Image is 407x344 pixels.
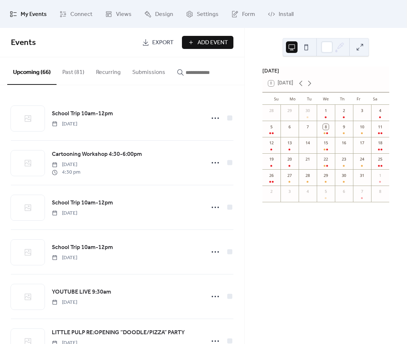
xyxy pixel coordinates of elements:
[287,156,292,162] div: 20
[54,3,98,25] a: Connect
[359,188,365,194] div: 7
[21,9,47,20] span: My Events
[182,36,233,49] button: Add Event
[287,124,292,130] div: 6
[262,3,299,25] a: Install
[4,3,52,25] a: My Events
[116,9,132,20] span: Views
[226,3,261,25] a: Form
[287,188,292,194] div: 3
[285,92,301,105] div: Mo
[287,140,292,146] div: 13
[52,254,77,262] span: [DATE]
[155,9,173,20] span: Design
[52,161,80,169] span: [DATE]
[52,199,113,207] span: School Trip 10am-12pm
[100,3,137,25] a: Views
[197,9,219,20] span: Settings
[287,108,292,113] div: 29
[305,173,311,178] div: 28
[269,140,274,146] div: 12
[341,140,347,146] div: 16
[52,243,113,252] a: School Trip 10am-12pm
[359,173,365,178] div: 31
[305,156,311,162] div: 21
[269,124,274,130] div: 5
[301,92,317,105] div: Tu
[180,3,224,25] a: Settings
[323,140,329,146] div: 15
[11,35,36,51] span: Events
[269,173,274,178] div: 26
[242,9,255,20] span: Form
[279,9,294,20] span: Install
[126,57,171,84] button: Submissions
[52,109,113,118] span: School Trip 10am-12pm
[269,188,274,194] div: 2
[377,173,383,178] div: 1
[52,109,113,119] a: School Trip 10am-12pm
[152,38,174,47] span: Export
[137,36,179,49] a: Export
[323,173,329,178] div: 29
[52,299,77,306] span: [DATE]
[90,57,126,84] button: Recurring
[359,108,365,113] div: 3
[334,92,350,105] div: Th
[305,140,311,146] div: 14
[341,156,347,162] div: 23
[52,120,77,128] span: [DATE]
[359,156,365,162] div: 24
[323,124,329,130] div: 8
[350,92,367,105] div: Fr
[57,57,90,84] button: Past (81)
[305,188,311,194] div: 4
[359,124,365,130] div: 10
[198,38,228,47] span: Add Event
[139,3,179,25] a: Design
[341,108,347,113] div: 2
[52,328,185,337] a: LITTLE PULP RE:OPENING “DOODLE/PIZZA” PARTY
[305,108,311,113] div: 30
[52,198,113,208] a: School Trip 10am-12pm
[377,188,383,194] div: 8
[341,188,347,194] div: 6
[377,140,383,146] div: 18
[341,173,347,178] div: 30
[359,140,365,146] div: 17
[7,57,57,85] button: Upcoming (66)
[341,124,347,130] div: 9
[287,173,292,178] div: 27
[52,288,111,297] span: YOUTUBE LIVE 9:30am
[367,92,383,105] div: Sa
[52,169,80,176] span: 4:30 pm
[377,124,383,130] div: 11
[269,156,274,162] div: 19
[70,9,92,20] span: Connect
[317,92,334,105] div: We
[377,108,383,113] div: 4
[52,287,111,297] a: YOUTUBE LIVE 9:30am
[377,156,383,162] div: 25
[52,150,142,159] a: Cartooning Workshop 4:30-6:00pm
[323,188,329,194] div: 5
[269,108,274,113] div: 28
[305,124,311,130] div: 7
[268,92,285,105] div: Su
[262,67,389,75] div: [DATE]
[323,156,329,162] div: 22
[323,108,329,113] div: 1
[52,210,77,217] span: [DATE]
